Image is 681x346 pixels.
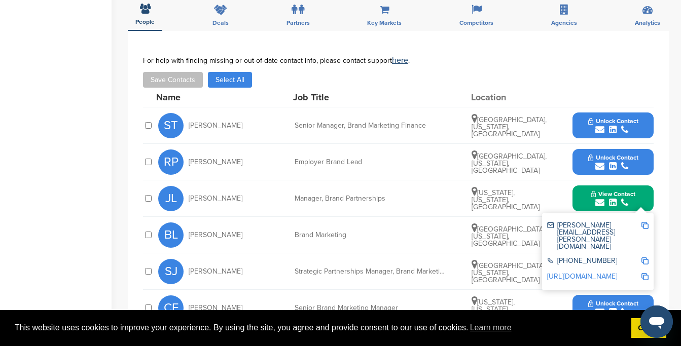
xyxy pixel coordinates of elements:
[143,56,654,64] div: For help with finding missing or out-of-date contact info, please contact support .
[189,232,242,239] span: [PERSON_NAME]
[588,154,638,161] span: Unlock Contact
[15,320,623,335] span: This website uses cookies to improve your experience. By using the site, you agree and provide co...
[295,195,447,202] div: Manager, Brand Partnerships
[591,190,635,198] span: View Contact
[459,20,493,26] span: Competitors
[158,113,184,138] span: ST
[295,304,447,312] div: Senior Brand Marketing Manager
[547,257,641,266] div: [PHONE_NUMBER]
[579,183,648,214] button: View Contact
[392,55,408,65] a: here
[472,152,547,175] span: [GEOGRAPHIC_DATA], [US_STATE], [GEOGRAPHIC_DATA]
[472,261,547,284] span: [GEOGRAPHIC_DATA], [US_STATE], [GEOGRAPHIC_DATA]
[576,110,651,141] button: Unlock Contact
[189,122,242,129] span: [PERSON_NAME]
[472,298,540,321] span: [US_STATE], [US_STATE], [GEOGRAPHIC_DATA]
[472,188,540,211] span: [US_STATE], [US_STATE], [GEOGRAPHIC_DATA]
[472,225,547,248] span: [GEOGRAPHIC_DATA], [US_STATE], [GEOGRAPHIC_DATA]
[469,320,513,335] a: learn more about cookies
[156,93,268,102] div: Name
[551,20,577,26] span: Agencies
[189,304,242,312] span: [PERSON_NAME]
[158,295,184,321] span: CF
[158,222,184,248] span: BL
[547,222,641,250] div: [PERSON_NAME][EMAIL_ADDRESS][PERSON_NAME][DOMAIN_NAME]
[293,93,445,102] div: Job Title
[295,268,447,275] div: Strategic Partnerships Manager, Brand Marketing
[588,118,638,125] span: Unlock Contact
[641,257,649,264] img: Copy
[295,232,447,239] div: Brand Marketing
[158,149,184,175] span: RP
[143,72,203,88] button: Save Contacts
[588,300,638,307] span: Unlock Contact
[635,20,660,26] span: Analytics
[135,19,155,25] span: People
[295,159,447,166] div: Employer Brand Lead
[189,268,242,275] span: [PERSON_NAME]
[576,293,651,323] button: Unlock Contact
[189,159,242,166] span: [PERSON_NAME]
[472,116,547,138] span: [GEOGRAPHIC_DATA], [US_STATE], [GEOGRAPHIC_DATA]
[212,20,229,26] span: Deals
[208,72,252,88] button: Select All
[295,122,447,129] div: Senior Manager, Brand Marketing Finance
[641,273,649,280] img: Copy
[576,147,651,177] button: Unlock Contact
[367,20,402,26] span: Key Markets
[286,20,310,26] span: Partners
[640,305,673,338] iframe: Button to launch messaging window
[547,272,617,281] a: [URL][DOMAIN_NAME]
[471,93,547,102] div: Location
[189,195,242,202] span: [PERSON_NAME]
[158,259,184,284] span: SJ
[158,186,184,211] span: JL
[631,318,666,338] a: dismiss cookie message
[641,222,649,229] img: Copy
